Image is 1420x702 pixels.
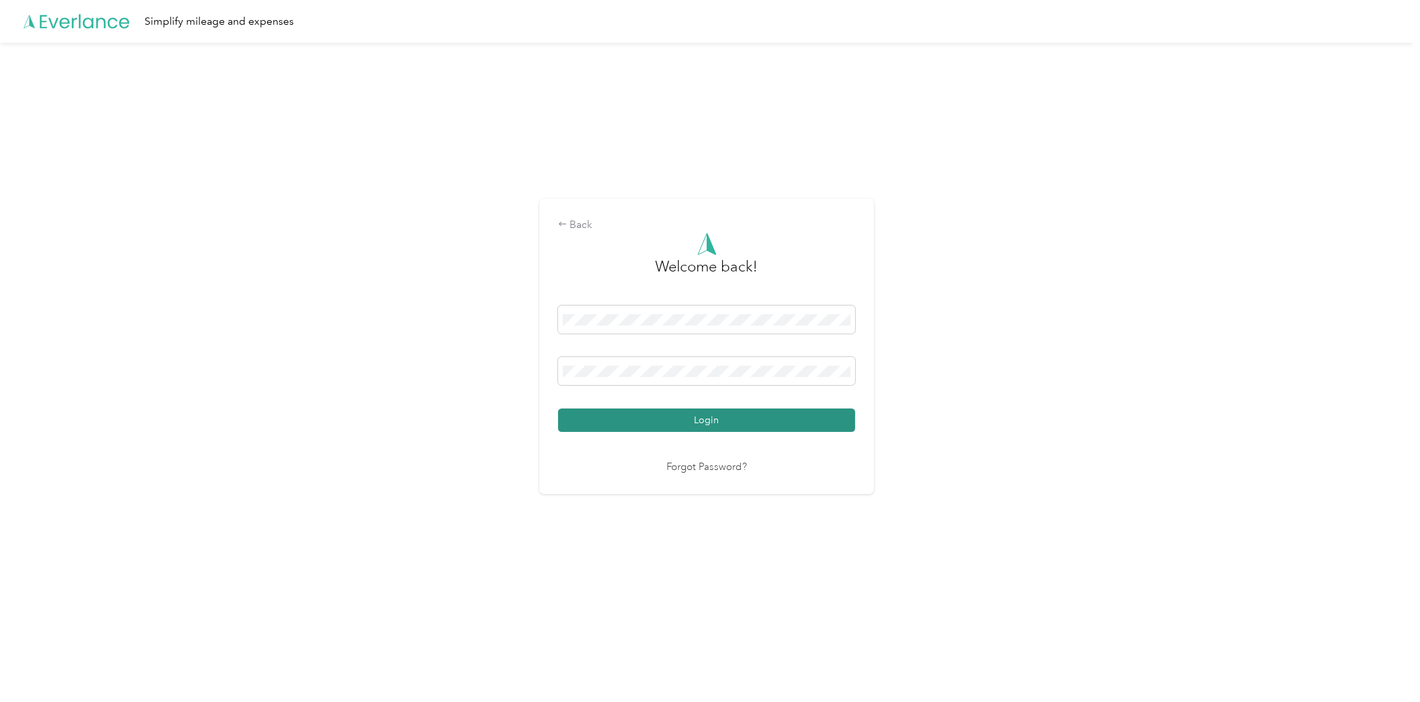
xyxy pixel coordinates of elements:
[558,408,855,432] button: Login
[145,13,294,30] div: Simplify mileage and expenses
[558,217,855,233] div: Back
[667,460,747,475] a: Forgot Password?
[656,255,758,291] h3: greeting
[1345,627,1420,702] iframe: Everlance-gr Chat Button Frame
